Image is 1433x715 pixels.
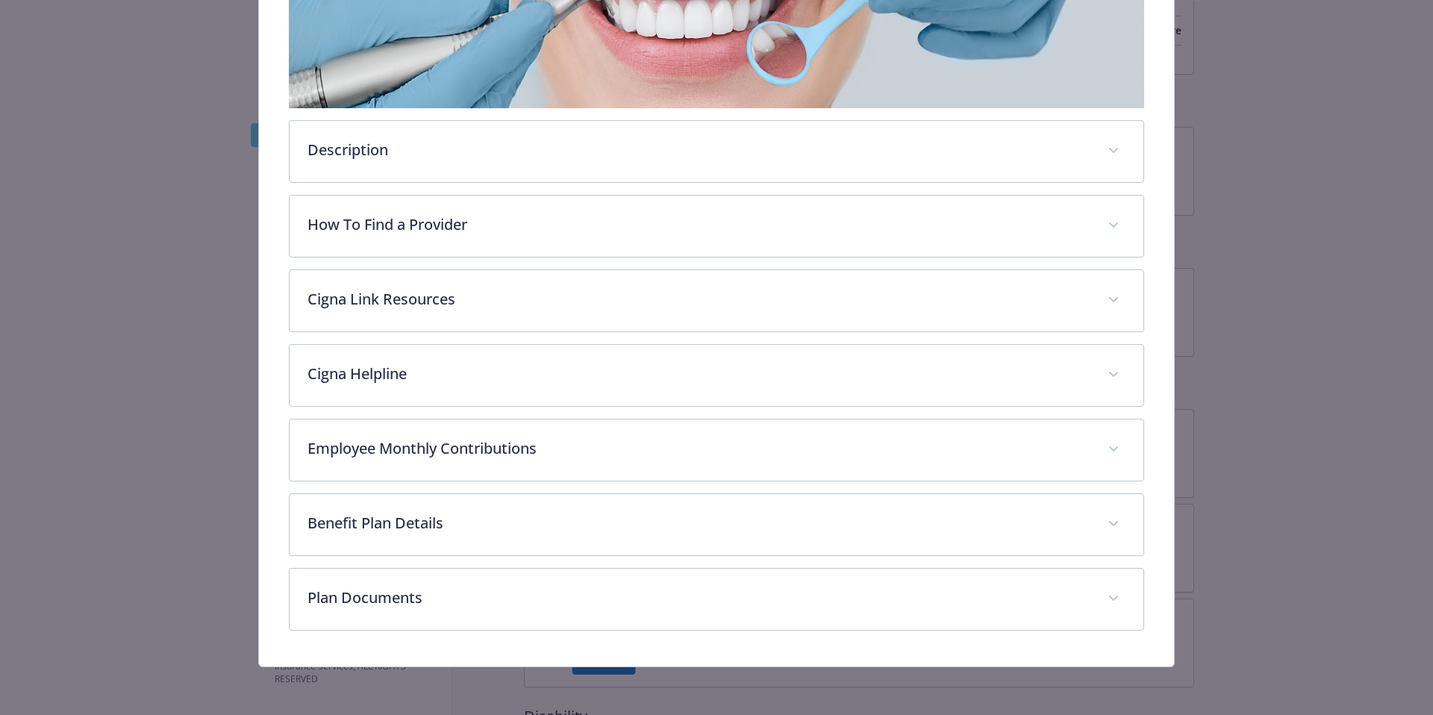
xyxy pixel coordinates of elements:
[307,512,1090,534] p: Benefit Plan Details
[290,121,1144,182] div: Description
[307,437,1090,460] p: Employee Monthly Contributions
[290,270,1144,331] div: Cigna Link Resources
[290,419,1144,481] div: Employee Monthly Contributions
[290,569,1144,630] div: Plan Documents
[307,363,1090,385] p: Cigna Helpline
[307,587,1090,609] p: Plan Documents
[307,288,1090,310] p: Cigna Link Resources
[307,213,1090,236] p: How To Find a Provider
[307,139,1090,161] p: Description
[290,494,1144,555] div: Benefit Plan Details
[290,196,1144,257] div: How To Find a Provider
[290,345,1144,406] div: Cigna Helpline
